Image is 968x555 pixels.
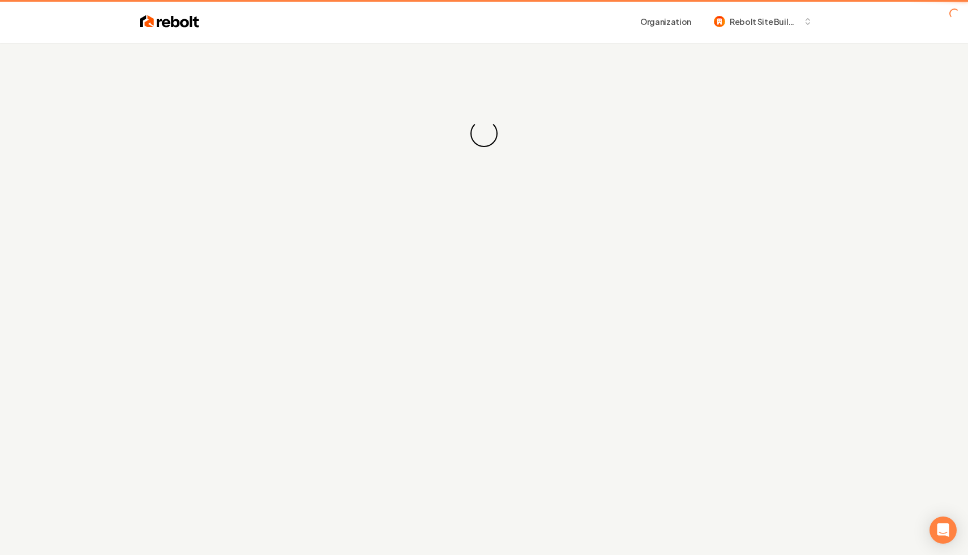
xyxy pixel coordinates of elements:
button: Organization [633,11,698,32]
img: Rebolt Site Builder [714,16,725,27]
div: Loading [466,115,502,151]
img: Rebolt Logo [140,14,199,29]
span: Rebolt Site Builder [730,16,799,28]
div: Open Intercom Messenger [930,517,957,544]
